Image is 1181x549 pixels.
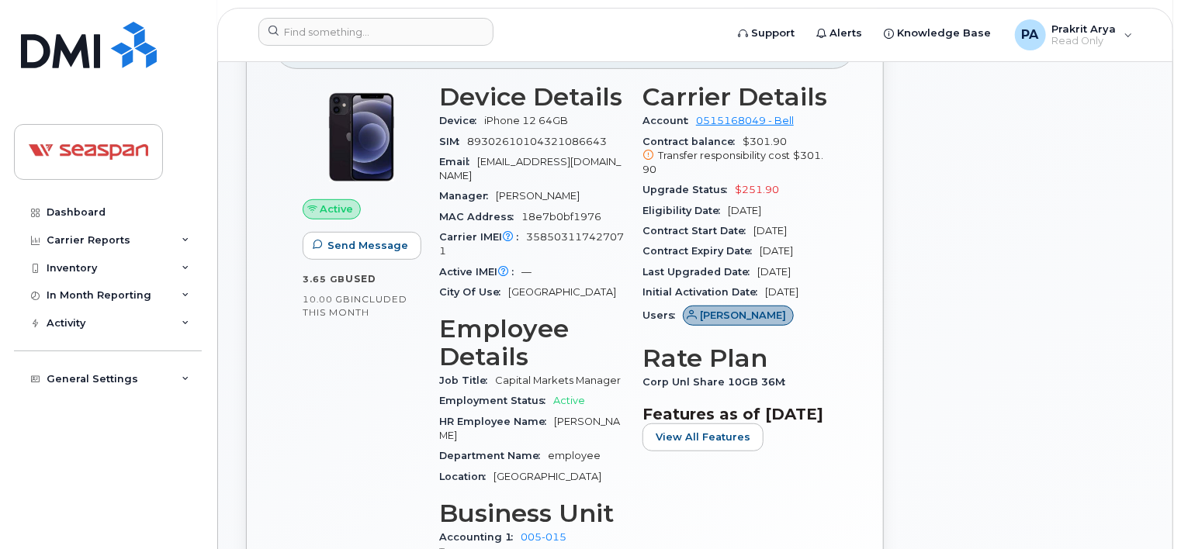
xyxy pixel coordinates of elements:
[439,266,521,278] span: Active IMEI
[1022,26,1039,44] span: PA
[439,416,554,427] span: HR Employee Name
[439,531,521,543] span: Accounting 1
[439,83,624,111] h3: Device Details
[642,266,757,278] span: Last Upgraded Date
[642,245,760,257] span: Contract Expiry Date
[494,471,601,482] span: [GEOGRAPHIC_DATA]
[642,115,696,126] span: Account
[467,136,607,147] span: 89302610104321086643
[806,18,874,49] a: Alerts
[521,531,566,543] a: 005-015
[303,293,407,319] span: included this month
[439,416,620,441] span: [PERSON_NAME]
[696,115,794,126] a: 0515168049 - Bell
[760,245,793,257] span: [DATE]
[439,211,521,223] span: MAC Address
[439,395,553,406] span: Employment Status
[701,308,787,323] span: [PERSON_NAME]
[484,115,568,126] span: iPhone 12 64GB
[658,150,790,161] span: Transfer responsibility cost
[753,225,787,237] span: [DATE]
[439,156,477,167] span: Email
[656,430,750,444] span: View All Features
[258,18,494,46] input: Find something...
[735,184,779,195] span: $251.90
[439,471,494,482] span: Location
[728,205,761,216] span: [DATE]
[303,232,421,260] button: Send Message
[1004,19,1144,50] div: Prakrit Arya
[874,18,1003,49] a: Knowledge Base
[642,376,793,388] span: Corp Unl Share 10GB 36M
[521,211,601,223] span: 18e7b0bf1976
[642,286,765,298] span: Initial Activation Date
[642,405,827,423] h3: Features as of [DATE]
[830,26,863,41] span: Alerts
[728,18,806,49] a: Support
[548,450,601,461] span: employee
[320,202,354,216] span: Active
[642,184,735,195] span: Upgrade Status
[765,286,798,298] span: [DATE]
[752,26,795,41] span: Support
[642,423,764,451] button: View All Features
[642,136,743,147] span: Contract balance
[439,190,496,202] span: Manager
[439,231,526,243] span: Carrier IMEI
[327,238,408,253] span: Send Message
[642,205,728,216] span: Eligibility Date
[757,266,791,278] span: [DATE]
[439,286,508,298] span: City Of Use
[508,286,616,298] span: [GEOGRAPHIC_DATA]
[553,395,585,406] span: Active
[683,309,794,321] a: [PERSON_NAME]
[303,294,351,305] span: 10.00 GB
[495,375,621,386] span: Capital Markets Manager
[439,136,467,147] span: SIM
[521,266,532,278] span: —
[439,156,621,181] span: [EMAIL_ADDRESS][DOMAIN_NAME]
[898,26,992,41] span: Knowledge Base
[303,274,345,285] span: 3.65 GB
[439,115,484,126] span: Device
[642,309,683,321] span: Users
[642,83,827,111] h3: Carrier Details
[439,499,624,527] h3: Business Unit
[345,273,376,285] span: used
[315,91,408,184] img: iPhone_12.jpg
[1052,22,1117,35] span: Prakrit Arya
[439,375,495,386] span: Job Title
[642,136,827,178] span: $301.90
[642,225,753,237] span: Contract Start Date
[642,344,827,372] h3: Rate Plan
[439,315,624,371] h3: Employee Details
[496,190,580,202] span: [PERSON_NAME]
[439,450,548,461] span: Department Name
[439,231,624,257] span: 358503117427071
[1052,35,1117,47] span: Read Only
